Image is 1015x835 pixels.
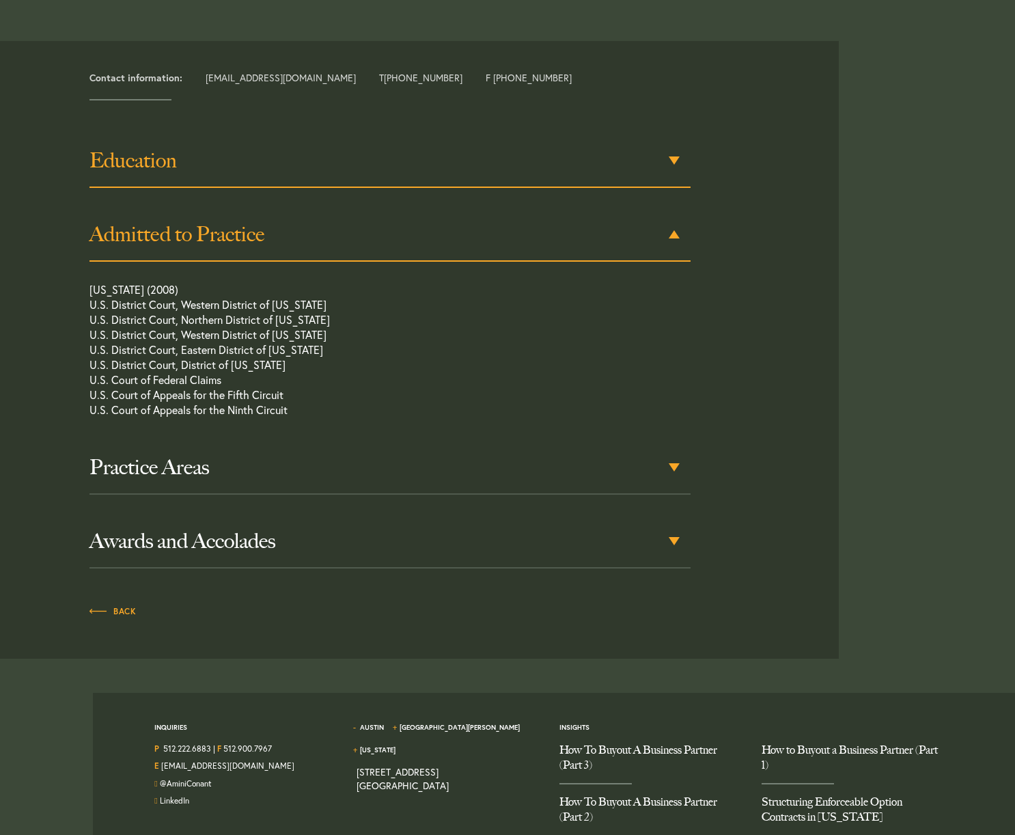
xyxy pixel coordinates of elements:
a: Back [89,603,136,618]
h3: Practice Areas [89,455,691,480]
a: [PHONE_NUMBER] [384,71,462,84]
strong: Contact information: [89,71,182,84]
a: Insights [559,723,589,732]
p: [US_STATE] (2008) U.S. District Court, Western District of [US_STATE] U.S. District Court, Northe... [89,282,630,424]
h3: Awards and Accolades [89,529,691,553]
a: How To Buyout A Business Partner (Part 3) [559,743,741,783]
a: [US_STATE] [360,745,395,754]
h3: Admitted to Practice [89,222,691,247]
span: Back [89,607,136,616]
a: 512.900.7967 [223,743,272,754]
a: Email Us [161,761,294,771]
a: View on map [357,765,449,792]
strong: F [217,743,221,754]
a: How to Buyout a Business Partner (Part 1) [762,743,943,783]
strong: P [154,743,159,754]
span: T [379,73,462,83]
span: | [213,743,215,757]
a: Structuring Enforceable Option Contracts in Texas [762,784,943,835]
a: Call us at 5122226883 [163,743,211,754]
a: [GEOGRAPHIC_DATA][PERSON_NAME] [400,723,520,732]
h3: Education [89,148,691,173]
a: Join us on LinkedIn [160,795,189,806]
a: Austin [360,723,384,732]
strong: E [154,761,159,771]
a: [EMAIL_ADDRESS][DOMAIN_NAME] [206,71,356,84]
a: How To Buyout A Business Partner (Part 2) [559,784,741,835]
span: Inquiries [154,723,187,743]
span: F [PHONE_NUMBER] [486,73,572,83]
a: Follow us on Twitter [160,778,212,789]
